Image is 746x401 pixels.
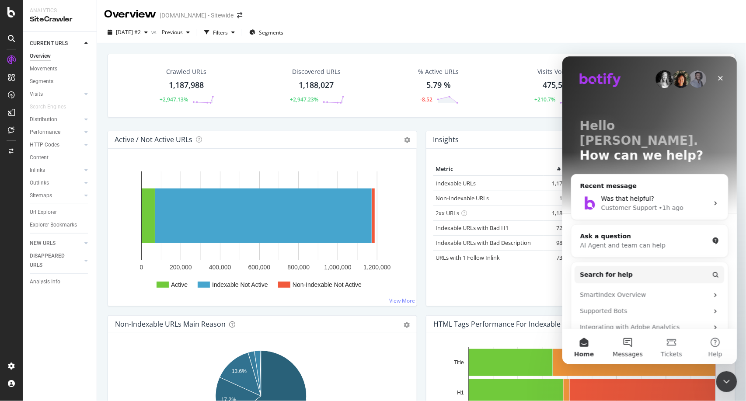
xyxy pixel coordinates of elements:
div: -8.52 [420,96,432,103]
text: H1 [457,390,464,396]
div: arrow-right-arrow-left [237,12,242,18]
div: +2,947.13% [160,96,188,103]
div: Analytics [30,7,90,14]
a: Distribution [30,115,82,124]
div: [DOMAIN_NAME] - Sitewide [160,11,234,20]
div: +2,947.23% [290,96,318,103]
text: Non-Indexable Not Active [293,281,362,288]
div: 1,188,027 [299,80,334,91]
div: Visits Volume [538,67,577,76]
a: HTTP Codes [30,140,82,150]
div: Visits [30,90,43,99]
span: vs [151,28,158,36]
div: Overview [104,7,156,22]
div: Crawled URLs [166,67,206,76]
text: 13.6% [232,368,247,374]
span: Segments [259,29,283,36]
a: Indexable URLs with Bad H1 [436,224,509,232]
div: Filters [213,29,228,36]
h4: Insights [433,134,459,146]
td: 981,010 [544,235,579,250]
a: Segments [30,77,91,86]
div: gear [404,322,410,328]
div: +210.7% [534,96,555,103]
button: [DATE] #2 [104,25,151,39]
a: Indexable URLs [436,179,476,187]
a: Search Engines [30,102,75,112]
span: 2025 Aug. 21st #2 [116,28,141,36]
text: 0 [140,264,143,271]
div: Distribution [30,115,57,124]
div: A chart. [115,163,410,299]
a: Indexable URLs with Bad Description [436,239,531,247]
div: 5.79 % [426,80,451,91]
a: Sitemaps [30,191,82,200]
a: CURRENT URLS [30,39,82,48]
div: CURRENT URLS [30,39,68,48]
div: Sitemaps [30,191,52,200]
text: 1,000,000 [324,264,352,271]
text: Active [171,281,188,288]
a: 2xx URLs [436,209,459,217]
td: 15,727 [544,191,579,206]
text: 200,000 [170,264,192,271]
th: Metric [433,163,544,176]
td: 723,014 [544,220,579,235]
div: HTML Tags Performance for Indexable URLs [433,320,579,328]
div: Segments [30,77,53,86]
button: Filters [201,25,238,39]
div: % Active URLs [418,67,459,76]
text: 800,000 [288,264,310,271]
div: Inlinks [30,166,45,175]
iframe: Intercom live chat [562,56,737,364]
td: 1,172,261 [544,176,579,191]
a: Analysis Info [30,277,91,286]
text: 1,200,000 [363,264,390,271]
a: Inlinks [30,166,82,175]
iframe: Intercom live chat [716,371,737,392]
a: Performance [30,128,82,137]
a: DISAPPEARED URLS [30,251,82,270]
div: DISAPPEARED URLS [30,251,74,270]
a: URLs with 1 Follow Inlink [436,254,500,262]
div: Non-Indexable URLs Main Reason [115,320,226,328]
div: Outlinks [30,178,49,188]
text: Indexable Not Active [212,281,268,288]
span: Previous [158,28,183,36]
a: Non-Indexable URLs [436,194,489,202]
div: Url Explorer [30,208,57,217]
div: Movements [30,64,57,73]
div: Performance [30,128,60,137]
a: Url Explorer [30,208,91,217]
text: Title [454,359,464,366]
text: 600,000 [248,264,271,271]
div: Analysis Info [30,277,60,286]
div: Discovered URLs [292,67,341,76]
div: 1,187,988 [169,80,204,91]
div: Search Engines [30,102,66,112]
i: Options [404,137,410,143]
